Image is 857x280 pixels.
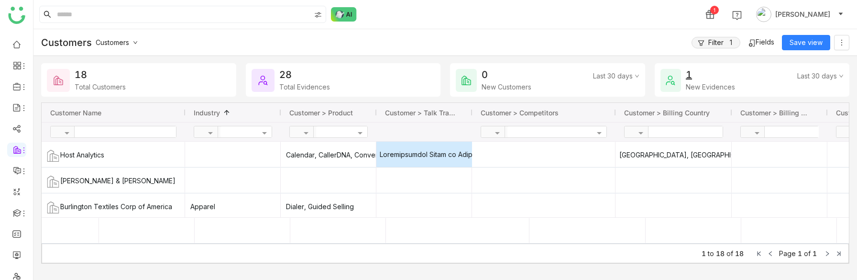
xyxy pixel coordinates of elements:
img: total-evidences.svg [257,75,269,86]
span: Last 30 days [797,72,837,80]
span: Customers [96,38,129,46]
img: new-evidences.svg [665,75,676,86]
h2: Customers [41,36,92,49]
span: Customer > Billing Country [624,109,710,117]
img: avatar [756,7,771,22]
span: 1 [702,249,706,258]
span: Filter [708,37,724,48]
div: [GEOGRAPHIC_DATA], [GEOGRAPHIC_DATA], [GEOGRAPHIC_DATA] [616,142,731,168]
img: total-customers.svg [53,75,64,86]
span: Save view [790,37,823,48]
div: 1 [686,69,692,80]
div: Loremipsumdol Sitam co Adipis Elitsedd Eiusmodtemp IncididunTutlaboreetd ma Aliquaen AdminimveniA... [376,142,472,167]
span: of [726,249,733,258]
button: Save view [782,35,830,50]
img: Host Analytics [46,150,60,162]
span: 1 [813,249,817,258]
div: 0 [482,69,488,80]
button: Filter1 [692,37,740,48]
span: Fields [756,38,774,46]
img: logo [8,7,25,24]
span: Customer Name [50,109,101,117]
div: Total Customers [75,83,126,91]
img: COLE, SCOTT & KISSANE [46,176,60,188]
span: 18 [735,249,744,258]
img: ask-buddy-normal.svg [331,7,357,22]
img: fields.svg [748,39,756,47]
span: Customer > Talk Track [385,109,456,117]
div: Apparel [190,194,215,219]
div: Burlington Textiles Corp of America [42,194,185,219]
img: Burlington Textiles Corp of America [46,202,60,213]
div: Calendar, CallerDNA, ConversationAI, Dialer, Guided Selling [286,142,381,168]
span: [PERSON_NAME] [775,9,830,20]
span: Page [779,249,796,258]
span: of [804,249,811,258]
div: Dialer, Guided Selling [286,194,381,219]
div: New Evidences [686,83,735,91]
img: new-customers.svg [461,75,472,86]
button: [PERSON_NAME] [754,7,846,22]
span: Industry [194,109,220,117]
div: Host Analytics [42,142,185,168]
span: Customer > Competitors [481,109,559,117]
div: Total Evidences [279,83,330,91]
div: 18 [75,69,87,80]
div: [PERSON_NAME] & [PERSON_NAME] [42,168,185,193]
span: Last 30 days [593,72,633,80]
span: 18 [716,249,725,258]
span: Customer > Billing City [740,109,811,117]
span: 1 [727,37,734,48]
span: Customer > Product [289,109,353,117]
div: New Customers [482,83,531,91]
div: 28 [279,69,292,80]
img: help.svg [732,11,742,20]
span: 1 [798,249,802,258]
span: to [708,249,714,258]
img: search-type.svg [314,11,322,19]
div: 1 [710,6,719,14]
